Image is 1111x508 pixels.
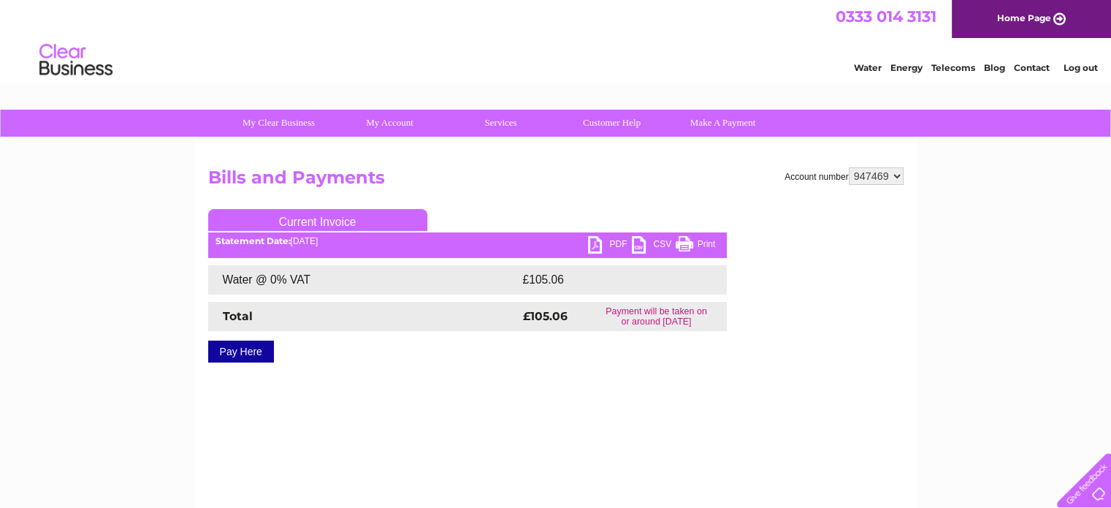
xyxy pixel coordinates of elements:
a: My Clear Business [218,110,339,137]
img: logo.png [39,38,113,83]
td: £105.06 [519,265,700,295]
a: 0333 014 3131 [836,7,936,26]
td: Payment will be taken on or around [DATE] [586,302,726,331]
a: Contact [1014,62,1050,73]
a: PDF [588,236,632,257]
a: Print [676,236,719,257]
a: Current Invoice [208,209,427,231]
a: Customer Help [551,110,672,137]
strong: Total [223,309,253,323]
b: Statement Date: [215,235,291,246]
a: Log out [1063,62,1097,73]
h2: Bills and Payments [208,167,904,195]
a: Water [854,62,882,73]
div: Clear Business is a trading name of Verastar Limited (registered in [GEOGRAPHIC_DATA] No. 3667643... [211,8,901,71]
a: Energy [890,62,923,73]
a: Pay Here [208,341,274,363]
div: Account number [784,167,903,185]
a: Services [440,110,561,137]
strong: £105.06 [523,309,568,323]
a: Make A Payment [663,110,783,137]
a: Blog [984,62,1005,73]
a: My Account [329,110,450,137]
a: CSV [632,236,676,257]
div: [DATE] [208,236,727,247]
a: Telecoms [931,62,975,73]
td: Water @ 0% VAT [208,265,519,295]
